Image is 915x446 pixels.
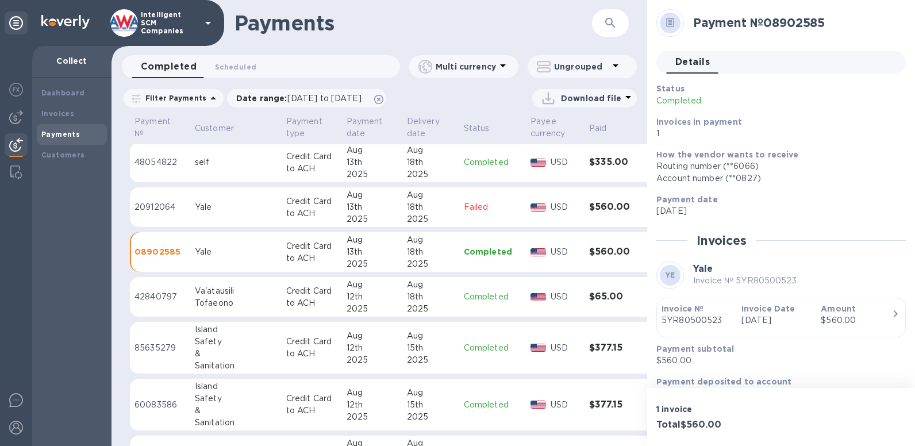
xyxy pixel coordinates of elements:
[347,201,398,213] div: 13th
[656,403,776,415] p: 1 invoice
[407,399,455,411] div: 15th
[195,360,277,372] div: Sanitation
[347,330,398,342] div: Aug
[195,380,277,393] div: Island
[134,116,171,140] p: Payment №
[697,233,747,248] h2: Invoices
[407,116,440,140] p: Delivery date
[554,61,609,72] p: Ungrouped
[347,234,398,246] div: Aug
[407,156,455,168] div: 18th
[656,298,906,337] button: Invoice №5YR80500523Invoice Date[DATE]Amount$560.00
[141,59,197,75] span: Completed
[656,150,799,159] b: How the vendor wants to receive
[436,61,496,72] p: Multi currency
[821,304,856,313] b: Amount
[675,54,710,70] span: Details
[347,291,398,303] div: 12th
[551,246,580,258] p: USD
[41,130,80,139] b: Payments
[347,387,398,399] div: Aug
[286,151,337,175] p: Credit Card to ACH
[530,116,565,140] p: Payee currency
[134,156,186,168] p: 48054822
[41,109,74,118] b: Invoices
[551,156,580,168] p: USD
[215,61,256,73] span: Scheduled
[589,343,639,353] h3: $377.15
[693,16,897,30] h2: Payment № 08902585
[286,393,337,417] p: Credit Card to ACH
[407,279,455,291] div: Aug
[662,314,732,326] p: 5YR80500523
[464,156,521,168] p: Completed
[347,411,398,423] div: 2025
[407,213,455,225] div: 2025
[141,11,198,35] p: Intelligent SCM Companies
[347,246,398,258] div: 13th
[141,93,206,103] p: Filter Payments
[662,304,703,313] b: Invoice №
[464,122,505,134] span: Status
[656,420,776,430] h3: Total $560.00
[407,354,455,366] div: 2025
[195,336,277,348] div: Safety
[9,83,23,97] img: Foreign exchange
[287,94,362,103] span: [DATE] to [DATE]
[407,116,455,140] span: Delivery date
[551,201,580,213] p: USD
[530,401,546,409] img: USD
[347,116,398,140] span: Payment date
[134,291,186,303] p: 42840797
[347,354,398,366] div: 2025
[286,336,337,360] p: Credit Card to ACH
[407,234,455,246] div: Aug
[41,89,85,97] b: Dashboard
[464,399,521,411] p: Completed
[741,304,795,313] b: Invoice Date
[656,172,897,184] div: Account number (**0827)
[821,314,891,326] div: $560.00
[656,355,897,367] p: $560.00
[234,11,550,35] h1: Payments
[134,246,186,257] p: 08902585
[530,293,546,301] img: USD
[407,168,455,180] div: 2025
[227,89,386,107] div: Date range:[DATE] to [DATE]
[656,195,718,204] b: Payment date
[347,116,383,140] p: Payment date
[589,122,607,134] p: Paid
[656,160,897,172] div: Routing number (**6066)
[195,405,277,417] div: &
[347,213,398,225] div: 2025
[41,15,90,29] img: Logo
[656,128,897,140] p: 1
[530,203,546,212] img: USD
[41,151,85,159] b: Customers
[5,11,28,34] div: Unpin categories
[347,342,398,354] div: 12th
[656,205,897,217] p: [DATE]
[41,55,102,67] p: Collect
[134,201,186,213] p: 20912064
[589,247,639,257] h3: $560.00
[464,342,521,354] p: Completed
[656,377,791,386] b: Payment deposited to account
[134,399,186,411] p: 60083586
[347,189,398,201] div: Aug
[195,348,277,360] div: &
[551,342,580,354] p: USD
[464,201,521,213] p: Failed
[134,342,186,354] p: 85635279
[347,303,398,315] div: 2025
[407,387,455,399] div: Aug
[693,263,713,274] b: Yale
[347,279,398,291] div: Aug
[530,248,546,256] img: USD
[195,297,277,309] div: Tofaeono
[656,344,734,353] b: Payment subtotal
[286,240,337,264] p: Credit Card to ACH
[195,246,277,258] div: Yale
[347,156,398,168] div: 13th
[286,195,337,220] p: Credit Card to ACH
